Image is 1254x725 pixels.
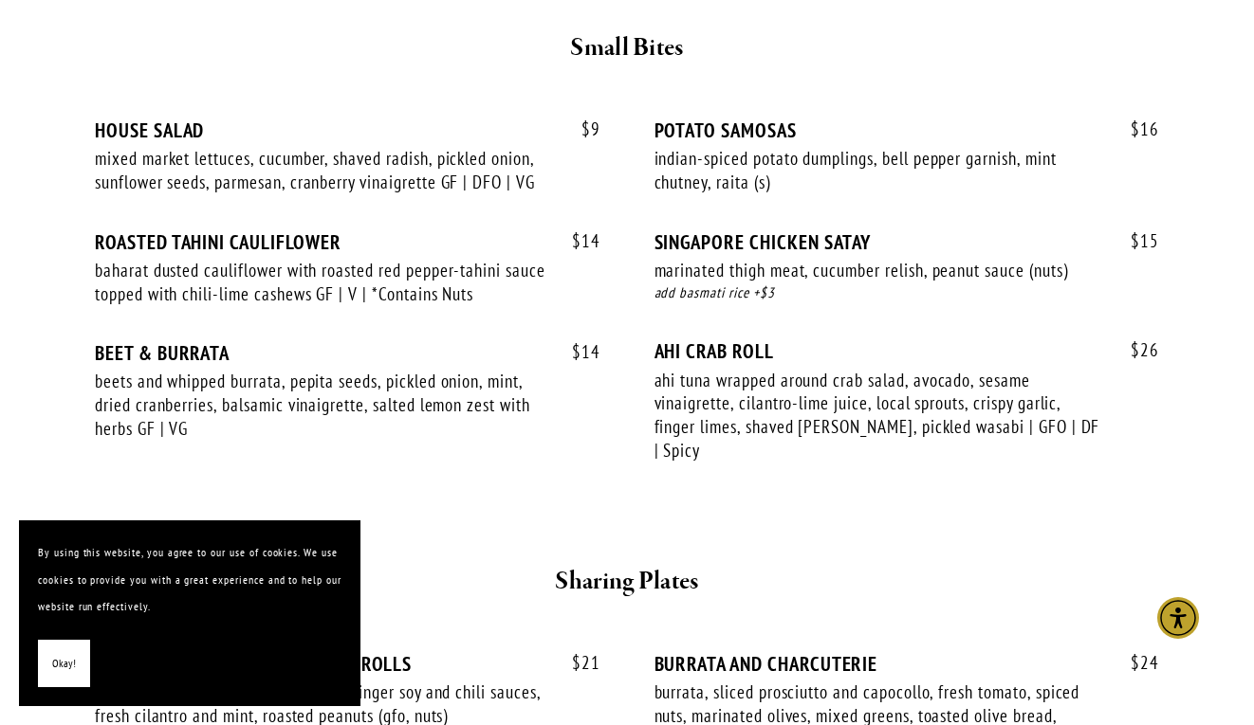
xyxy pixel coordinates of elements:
[570,31,683,64] strong: Small Bites
[655,652,1160,676] div: BURRATA AND CHARCUTERIE
[553,230,600,252] span: 14
[1112,339,1159,361] span: 26
[52,650,76,678] span: Okay!
[572,229,581,252] span: $
[553,652,600,674] span: 21
[1131,118,1140,140] span: $
[95,370,546,440] div: beets and whipped burrata, pepita seeds, pickled onion, mint, dried cranberries, balsamic vinaigr...
[38,539,341,621] p: By using this website, you agree to our use of cookies. We use cookies to provide you with a grea...
[581,118,591,140] span: $
[655,147,1106,193] div: indian-spiced potato dumplings, bell pepper garnish, mint chutney, raita (s)
[1157,597,1199,639] div: Accessibility Menu
[95,147,546,193] div: mixed market lettuces, cucumber, shaved radish, pickled onion, sunflower seeds, parmesan, cranber...
[1131,229,1140,252] span: $
[655,339,1160,363] div: AHI CRAB ROLL
[655,369,1106,462] div: ahi tuna wrapped around crab salad, avocado, sesame vinaigrette, cilantro-lime juice, local sprou...
[655,259,1106,282] div: marinated thigh meat, cucumber relish, peanut sauce (nuts)
[553,341,600,363] span: 14
[1112,118,1159,140] span: 16
[562,118,600,140] span: 9
[1131,651,1140,674] span: $
[1112,652,1159,674] span: 24
[95,259,546,305] div: baharat dusted cauliflower with roasted red pepper-tahini sauce topped with chili-lime cashews GF...
[655,118,1160,142] div: POTATO SAMOSAS
[95,341,600,365] div: BEET & BURRATA
[1112,230,1159,252] span: 15
[38,640,90,688] button: Okay!
[572,340,581,363] span: $
[19,520,360,706] section: Cookie banner
[95,230,600,254] div: ROASTED TAHINI CAULIFLOWER
[655,230,1160,254] div: SINGAPORE CHICKEN SATAY
[1131,338,1140,361] span: $
[555,565,698,598] strong: Sharing Plates
[572,651,581,674] span: $
[95,118,600,142] div: HOUSE SALAD
[655,282,1160,304] div: add basmati rice +$3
